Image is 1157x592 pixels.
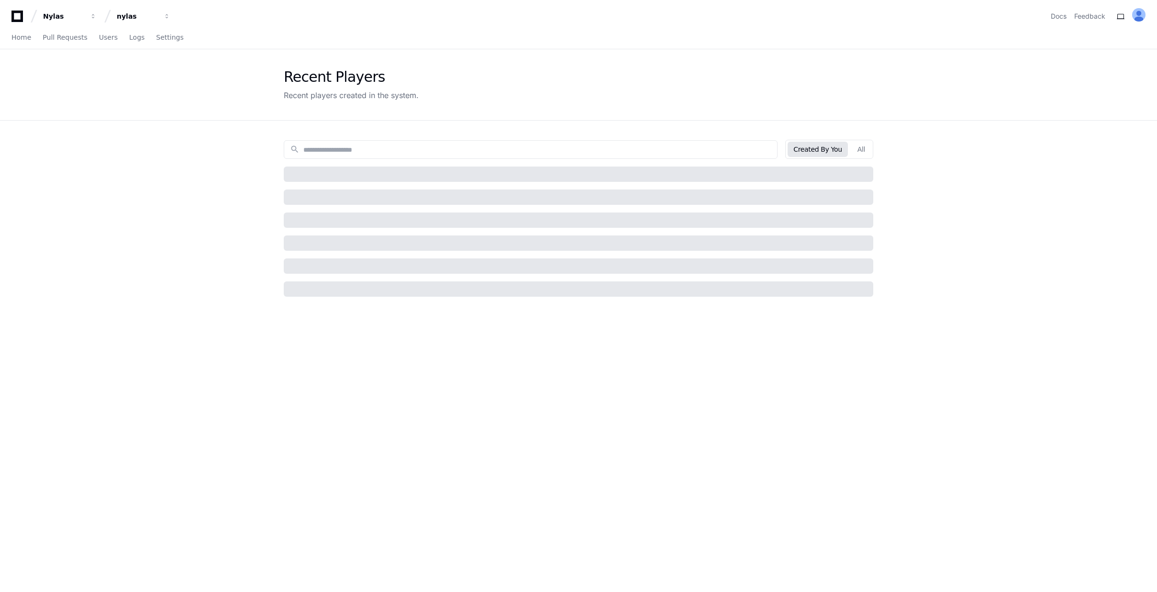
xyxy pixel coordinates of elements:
[852,142,871,157] button: All
[788,142,847,157] button: Created By You
[43,27,87,49] a: Pull Requests
[39,8,100,25] button: Nylas
[113,8,174,25] button: nylas
[99,34,118,40] span: Users
[284,68,419,86] div: Recent Players
[1132,8,1146,22] img: ALV-UjU-Uivu_cc8zlDcn2c9MNEgVYayUocKx0gHV_Yy_SMunaAAd7JZxK5fgww1Mi-cdUJK5q-hvUHnPErhbMG5W0ta4bF9-...
[99,27,118,49] a: Users
[11,27,31,49] a: Home
[284,89,419,101] div: Recent players created in the system.
[43,34,87,40] span: Pull Requests
[129,34,145,40] span: Logs
[290,145,300,154] mat-icon: search
[43,11,84,21] div: Nylas
[129,27,145,49] a: Logs
[11,34,31,40] span: Home
[156,34,183,40] span: Settings
[117,11,158,21] div: nylas
[156,27,183,49] a: Settings
[1051,11,1067,21] a: Docs
[1074,11,1105,21] button: Feedback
